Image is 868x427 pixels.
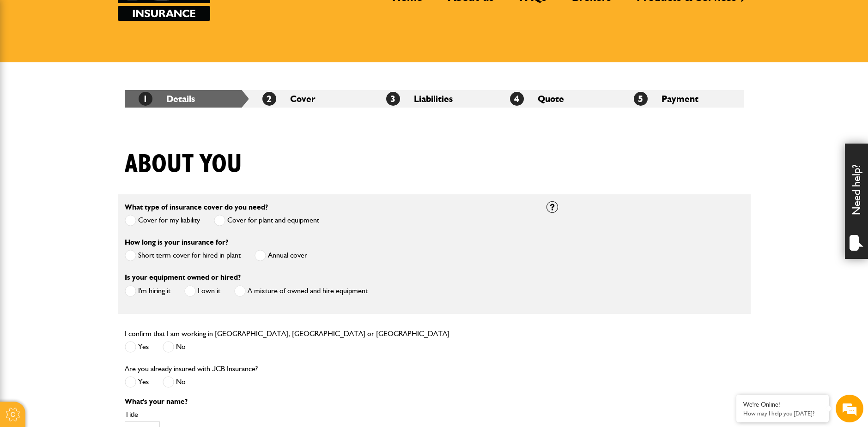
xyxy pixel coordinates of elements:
[372,90,496,108] li: Liabilities
[125,204,268,211] label: What type of insurance cover do you need?
[163,341,186,353] label: No
[125,330,449,337] label: I confirm that I am working in [GEOGRAPHIC_DATA], [GEOGRAPHIC_DATA] or [GEOGRAPHIC_DATA]
[125,90,249,108] li: Details
[743,410,822,417] p: How may I help you today?
[234,285,368,297] label: A mixture of owned and hire equipment
[125,250,241,261] label: Short term cover for hired in plant
[214,215,319,226] label: Cover for plant and equipment
[125,149,242,180] h1: About you
[184,285,220,297] label: I own it
[125,274,241,281] label: Is your equipment owned or hired?
[125,376,149,388] label: Yes
[634,92,648,106] span: 5
[125,239,228,246] label: How long is your insurance for?
[249,90,372,108] li: Cover
[386,92,400,106] span: 3
[262,92,276,106] span: 2
[845,144,868,259] div: Need help?
[125,215,200,226] label: Cover for my liability
[510,92,524,106] span: 4
[125,341,149,353] label: Yes
[125,365,258,373] label: Are you already insured with JCB Insurance?
[255,250,307,261] label: Annual cover
[125,411,533,418] label: Title
[620,90,744,108] li: Payment
[125,285,170,297] label: I'm hiring it
[139,92,152,106] span: 1
[496,90,620,108] li: Quote
[743,401,822,409] div: We're Online!
[125,398,533,405] p: What's your name?
[163,376,186,388] label: No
